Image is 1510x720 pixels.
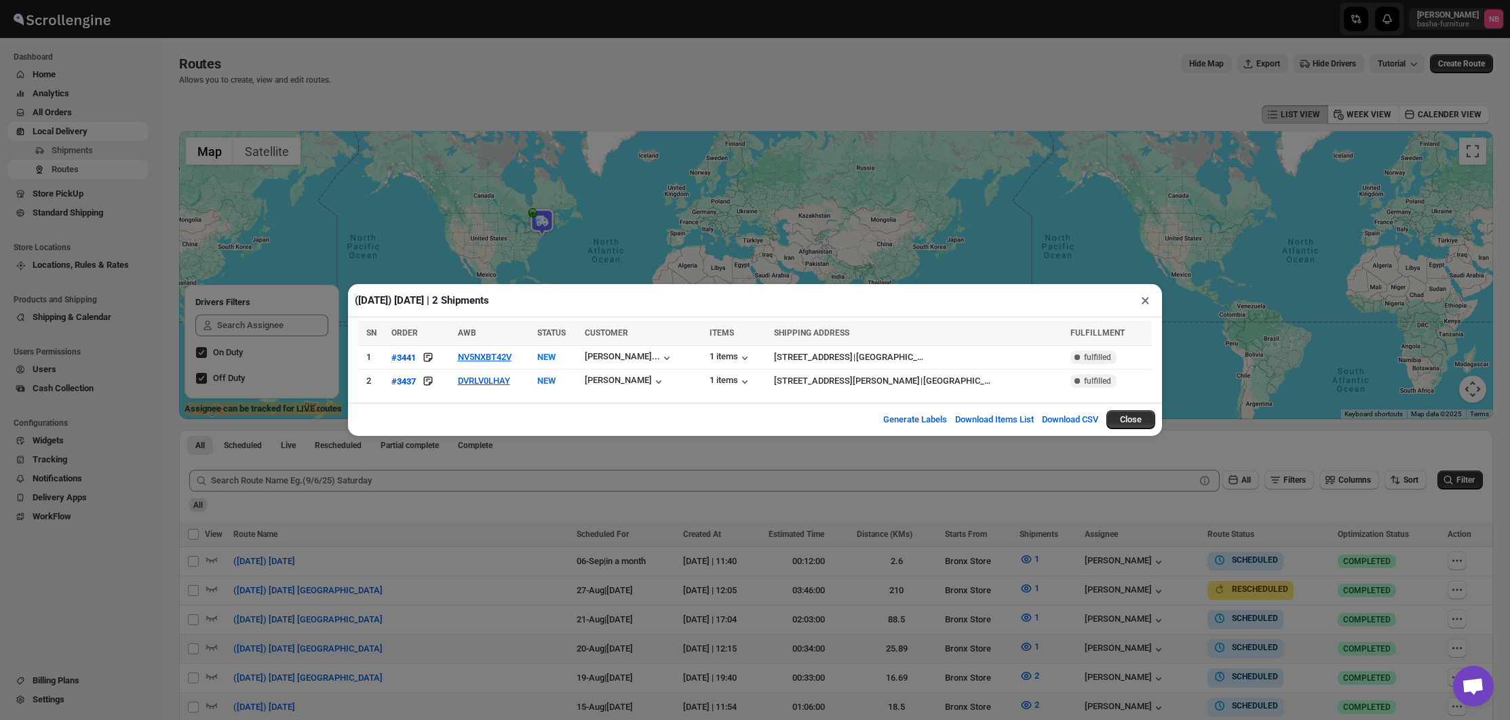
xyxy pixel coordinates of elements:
button: #3441 [391,351,416,364]
span: NEW [537,376,556,386]
div: [STREET_ADDRESS][PERSON_NAME] [774,374,920,388]
span: FULFILLMENT [1070,328,1125,338]
span: STATUS [537,328,566,338]
button: × [1136,291,1155,310]
span: ITEMS [710,328,734,338]
div: [GEOGRAPHIC_DATA] [856,351,928,364]
button: Close [1106,410,1155,429]
span: fulfilled [1084,376,1111,386]
button: 1 items [710,351,752,365]
button: DVRLV0LHAY [458,376,510,386]
div: [PERSON_NAME]... [585,351,660,361]
div: [STREET_ADDRESS] [774,351,853,364]
span: ORDER [391,328,418,338]
button: #3437 [391,374,416,388]
button: Download CSV [1034,406,1106,433]
span: SN [366,328,376,338]
h2: ([DATE]) [DATE] | 2 Shipments [355,294,489,307]
span: fulfilled [1084,352,1111,363]
button: NV5NXBT42V [458,352,511,362]
div: | [774,374,1062,388]
span: SHIPPING ADDRESS [774,328,849,338]
span: NEW [537,352,556,362]
td: 1 [358,346,387,369]
a: Open chat [1453,666,1494,706]
button: Download Items List [947,406,1042,433]
button: 1 items [710,375,752,388]
div: | [774,351,1062,364]
button: [PERSON_NAME]... [585,351,674,365]
div: #3441 [391,353,416,363]
div: #3437 [391,376,416,386]
button: Generate Labels [875,406,955,433]
td: 2 [358,369,387,393]
span: AWB [458,328,476,338]
div: [GEOGRAPHIC_DATA] [923,374,995,388]
span: CUSTOMER [585,328,628,338]
button: [PERSON_NAME] [585,375,665,388]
